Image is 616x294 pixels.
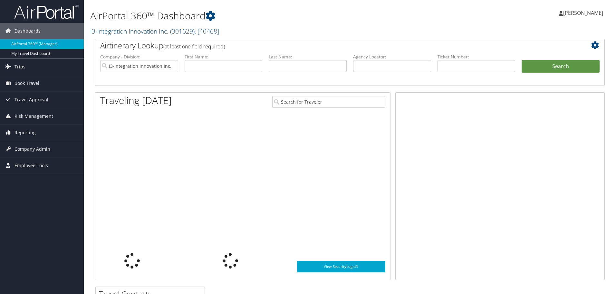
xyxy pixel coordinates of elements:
span: Employee Tools [14,157,48,174]
label: Last Name: [269,54,347,60]
span: Company Admin [14,141,50,157]
img: airportal-logo.png [14,4,79,19]
a: I3-Integration Innovation Inc. [90,27,219,35]
h1: AirPortal 360™ Dashboard [90,9,437,23]
a: View SecurityLogic® [297,261,385,272]
span: (at least one field required) [163,43,225,50]
span: Travel Approval [14,92,48,108]
h1: Traveling [DATE] [100,94,172,107]
button: Search [522,60,600,73]
input: Search for Traveler [272,96,385,108]
label: Company - Division: [100,54,178,60]
span: [PERSON_NAME] [563,9,603,16]
span: ( 301629 ) [170,27,195,35]
span: Book Travel [14,75,39,91]
a: [PERSON_NAME] [559,3,610,23]
span: Trips [14,59,25,75]
label: Agency Locator: [353,54,431,60]
span: Risk Management [14,108,53,124]
label: Ticket Number: [438,54,515,60]
span: Reporting [14,125,36,141]
span: Dashboards [14,23,41,39]
span: , [ 40468 ] [195,27,219,35]
label: First Name: [185,54,263,60]
h2: Airtinerary Lookup [100,40,557,51]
